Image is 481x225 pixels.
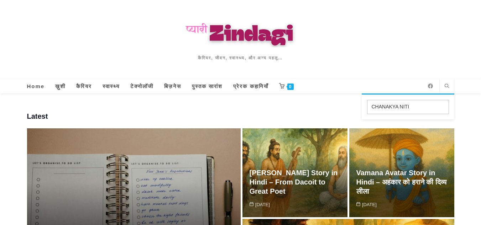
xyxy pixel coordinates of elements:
[103,83,120,89] span: स्वास्थ्य
[55,83,66,89] span: ख़ुशी
[187,79,228,93] a: पुस्तक सारांश
[228,79,273,93] a: प्रेरक कहानियाँ
[130,83,153,89] span: टेक्नोलॉजी
[115,18,367,47] img: Pyaari Zindagi
[250,201,270,208] span: [DATE]
[250,169,338,195] a: [PERSON_NAME] Story in Hindi – From Dacoit to Great Poet
[164,83,181,89] span: बिज़नेस
[22,79,50,93] a: Home
[425,84,436,89] a: Facebook (opens in a new tab)
[442,83,452,91] a: Search website
[274,79,299,93] a: 0
[367,100,449,114] form: Search this website
[76,83,92,89] span: कैरियर
[192,83,223,89] span: पुस्तक सारांश
[27,111,48,121] span: Latest
[50,79,71,93] a: ख़ुशी
[356,201,377,208] span: [DATE]
[125,79,159,93] a: टेक्नोलॉजी
[233,83,268,89] span: प्रेरक कहानियाँ
[27,83,45,89] span: Home
[367,100,449,114] input: Insert search query
[356,169,446,195] a: Vamana Avatar Story in Hindi – अहंकार को हराने की दिव्य लीला
[159,79,187,93] a: बिज़नेस
[115,54,367,61] h2: कैरियर, जीवन, स्वास्थ्य, और अन्य पहलू…
[287,84,294,90] span: 0
[71,79,97,93] a: कैरियर
[97,79,125,93] a: स्वास्थ्य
